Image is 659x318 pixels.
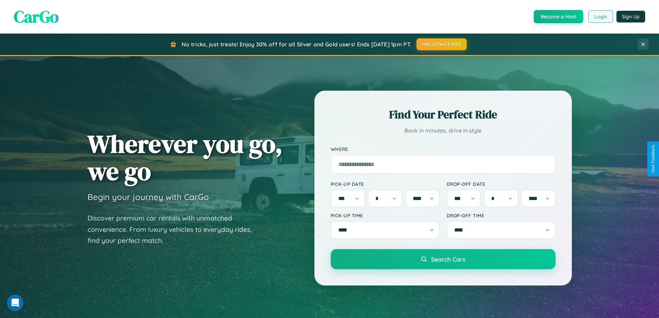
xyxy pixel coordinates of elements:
[417,38,467,50] button: HALLOWEEN30
[14,5,59,28] span: CarGo
[331,126,556,136] p: Book in minutes, drive in style
[331,181,440,187] label: Pick-up Date
[331,212,440,218] label: Pick-up Time
[616,11,645,22] button: Sign Up
[88,192,209,202] h3: Begin your journey with CarGo
[331,146,556,152] label: Where
[534,10,583,23] button: Become a Host
[447,212,556,218] label: Drop-off Time
[331,249,556,269] button: Search Cars
[7,294,24,311] iframe: Intercom live chat
[182,41,411,48] span: No tricks, just treats! Enjoy 30% off for all Silver and Gold users! Ends [DATE] 1pm PT.
[88,212,260,246] p: Discover premium car rentals with unmatched convenience. From luxury vehicles to everyday rides, ...
[88,130,283,185] h1: Wherever you go, we go
[331,107,556,122] h2: Find Your Perfect Ride
[588,10,613,23] button: Login
[651,145,656,173] div: Give Feedback
[431,255,465,263] span: Search Cars
[447,181,556,187] label: Drop-off Date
